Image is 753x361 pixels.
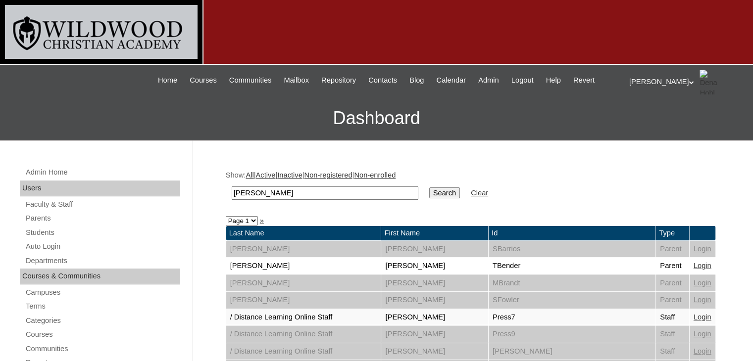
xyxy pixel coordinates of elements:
[489,241,655,258] td: SBarrios
[25,328,180,341] a: Courses
[656,326,689,343] td: Staff
[694,245,711,253] a: Login
[226,170,716,205] div: Show: | | | |
[437,75,466,86] span: Calendar
[489,226,655,240] td: Id
[573,75,595,86] span: Revert
[284,75,309,86] span: Mailbox
[25,300,180,313] a: Terms
[700,70,724,94] img: Dena Hohl
[568,75,600,86] a: Revert
[656,275,689,292] td: Parent
[153,75,182,86] a: Home
[694,347,711,355] a: Login
[368,75,397,86] span: Contacts
[25,240,180,253] a: Auto Login
[511,75,534,86] span: Logout
[226,241,381,258] td: [PERSON_NAME]
[546,75,561,86] span: Help
[656,309,689,326] td: Staff
[694,279,711,287] a: Login
[226,343,381,360] td: / Distance Learning Online Staff
[304,171,352,179] a: Non-registered
[409,75,424,86] span: Blog
[489,343,655,360] td: [PERSON_NAME]
[185,75,222,86] a: Courses
[489,292,655,309] td: SFowler
[404,75,429,86] a: Blog
[316,75,361,86] a: Repository
[25,212,180,225] a: Parents
[226,292,381,309] td: [PERSON_NAME]
[224,75,277,86] a: Communities
[471,189,488,197] a: Clear
[226,326,381,343] td: / Distance Learning Online Staff
[694,330,711,338] a: Login
[25,286,180,299] a: Campuses
[694,296,711,304] a: Login
[5,5,198,59] img: logo-white.png
[489,275,655,292] td: MBrandt
[226,258,381,274] td: [PERSON_NAME]
[478,75,499,86] span: Admin
[25,315,180,327] a: Categories
[158,75,177,86] span: Home
[656,226,689,240] td: Type
[321,75,356,86] span: Repository
[381,326,488,343] td: [PERSON_NAME]
[226,226,381,240] td: Last Name
[190,75,217,86] span: Courses
[279,75,314,86] a: Mailbox
[694,262,711,270] a: Login
[25,343,180,355] a: Communities
[5,96,748,140] h3: Dashboard
[541,75,566,86] a: Help
[363,75,402,86] a: Contacts
[506,75,539,86] a: Logout
[25,255,180,267] a: Departments
[381,258,488,274] td: [PERSON_NAME]
[226,275,381,292] td: [PERSON_NAME]
[229,75,272,86] span: Communities
[381,241,488,258] td: [PERSON_NAME]
[473,75,504,86] a: Admin
[246,171,253,179] a: All
[381,309,488,326] td: [PERSON_NAME]
[354,171,396,179] a: Non-enrolled
[629,70,743,94] div: [PERSON_NAME]
[25,226,180,239] a: Students
[25,198,180,211] a: Faculty & Staff
[489,326,655,343] td: Press9
[260,217,264,225] a: »
[489,258,655,274] td: TBender
[277,171,302,179] a: Inactive
[381,275,488,292] td: [PERSON_NAME]
[255,171,275,179] a: Active
[381,226,488,240] td: First Name
[694,313,711,321] a: Login
[429,187,460,198] input: Search
[232,186,418,200] input: Search
[656,258,689,274] td: Parent
[656,343,689,360] td: Staff
[381,343,488,360] td: [PERSON_NAME]
[25,166,180,179] a: Admin Home
[381,292,488,309] td: [PERSON_NAME]
[489,309,655,326] td: Press7
[656,241,689,258] td: Parent
[226,309,381,326] td: / Distance Learning Online Staff
[432,75,471,86] a: Calendar
[656,292,689,309] td: Parent
[20,269,180,284] div: Courses & Communities
[20,180,180,196] div: Users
